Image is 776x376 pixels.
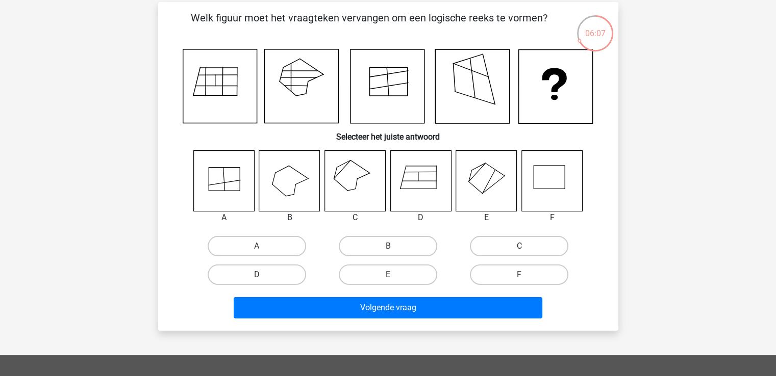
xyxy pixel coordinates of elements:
[339,264,437,285] label: E
[339,236,437,256] label: B
[317,211,394,224] div: C
[448,211,525,224] div: E
[514,211,591,224] div: F
[186,211,263,224] div: A
[174,10,564,41] p: Welk figuur moet het vraagteken vervangen om een logische reeks te vormen?
[208,264,306,285] label: D
[470,264,568,285] label: F
[234,297,542,318] button: Volgende vraag
[251,211,328,224] div: B
[174,124,602,142] h6: Selecteer het juiste antwoord
[470,236,568,256] label: C
[208,236,306,256] label: A
[383,211,460,224] div: D
[576,14,614,40] div: 06:07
